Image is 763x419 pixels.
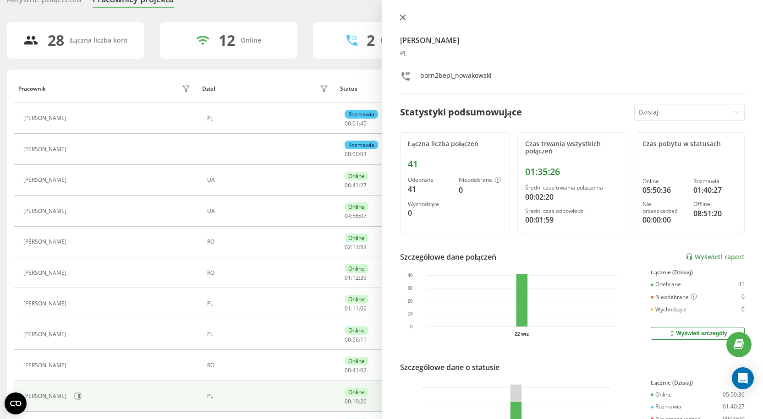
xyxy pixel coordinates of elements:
div: Odebrane [408,177,451,183]
span: 11 [360,336,367,343]
span: 00 [345,336,351,343]
span: 39 [360,274,367,282]
div: Odebrane [651,281,681,288]
button: Wyświetl szczegóły [651,327,745,340]
span: 27 [360,181,367,189]
a: Wyświetl raport [686,253,745,261]
div: [PERSON_NAME] [23,146,69,152]
span: 12 [352,274,359,282]
div: [PERSON_NAME] [23,393,69,399]
div: Łączna liczba połączeń [408,140,502,148]
span: 13 [352,243,359,251]
span: 53 [360,243,367,251]
div: [PERSON_NAME] [23,270,69,276]
div: : : [345,182,367,189]
span: 02 [360,366,367,374]
div: Online [345,295,368,304]
div: Łączna liczba kont [70,37,127,44]
span: 01 [352,120,359,127]
div: [PERSON_NAME] [23,362,69,369]
div: [PERSON_NAME] [23,115,69,121]
div: UA [207,208,331,214]
text: 22 wrz [515,332,529,337]
div: Szczegółowe dane połączeń [400,251,497,262]
div: 05:50:36 [723,392,745,398]
div: 0 [459,185,502,196]
div: Online [651,392,672,398]
div: Dział [202,86,215,92]
div: Online [345,357,368,365]
span: 19 [352,397,359,405]
div: 08:51:20 [693,208,737,219]
div: : : [345,367,367,374]
div: 41 [408,158,502,169]
div: Wyświetl szczegóły [668,330,727,337]
div: PL [207,300,331,307]
div: Czas pobytu w statusach [642,140,737,148]
div: [PERSON_NAME] [23,177,69,183]
div: Czas trwania wszystkich połączeń [525,140,620,156]
span: 06 [360,305,367,312]
div: : : [345,275,367,281]
div: Offline [693,201,737,207]
div: 0 [408,207,451,218]
div: RO [207,270,331,276]
div: 00:02:20 [525,191,620,202]
div: Nieodebrane [459,177,502,184]
div: Wychodzące [408,201,451,207]
div: 00:01:59 [525,214,620,225]
div: : : [345,398,367,405]
span: 41 [352,181,359,189]
text: 20 [407,299,413,304]
div: Wychodzące [651,306,686,313]
div: Online [345,202,368,211]
div: Online [642,178,686,185]
span: 04 [345,212,351,220]
div: [PERSON_NAME] [23,300,69,307]
div: Nie przeszkadzać [642,201,686,214]
div: PL [207,115,331,122]
span: 56 [352,212,359,220]
div: Średni czas trwania połączenia [525,185,620,191]
span: 00 [352,150,359,158]
div: 2 [367,32,375,49]
div: 01:40:27 [723,403,745,410]
div: Rozmawiają [380,37,417,44]
div: Status [340,86,357,92]
text: 30 [407,285,413,290]
button: Open CMP widget [5,392,27,414]
div: 0 [741,294,745,301]
div: Online [345,388,368,397]
span: 07 [360,212,367,220]
text: 0 [410,324,412,329]
span: 00 [345,366,351,374]
div: Online [345,172,368,180]
div: born2bepl_nowakowski [420,71,492,84]
div: 28 [48,32,64,49]
div: : : [345,337,367,343]
div: Open Intercom Messenger [732,367,754,389]
div: : : [345,120,367,127]
div: Online [345,326,368,335]
div: : : [345,305,367,312]
div: 0 [741,306,745,313]
div: Nieodebrane [651,294,697,301]
div: Online [345,264,368,273]
span: 00 [345,150,351,158]
div: : : [345,213,367,219]
span: 00 [345,397,351,405]
div: Online [345,234,368,242]
h4: [PERSON_NAME] [400,35,745,46]
span: 41 [352,366,359,374]
div: PL [207,331,331,337]
text: 10 [407,311,413,316]
div: [PERSON_NAME] [23,331,69,337]
div: Statystyki podsumowujące [400,105,522,119]
div: Pracownik [18,86,46,92]
span: 26 [360,397,367,405]
span: 06 [345,181,351,189]
div: Łącznie (Dzisiaj) [651,269,745,276]
div: 41 [738,281,745,288]
div: Rozmawia [651,403,681,410]
div: UA [207,177,331,183]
